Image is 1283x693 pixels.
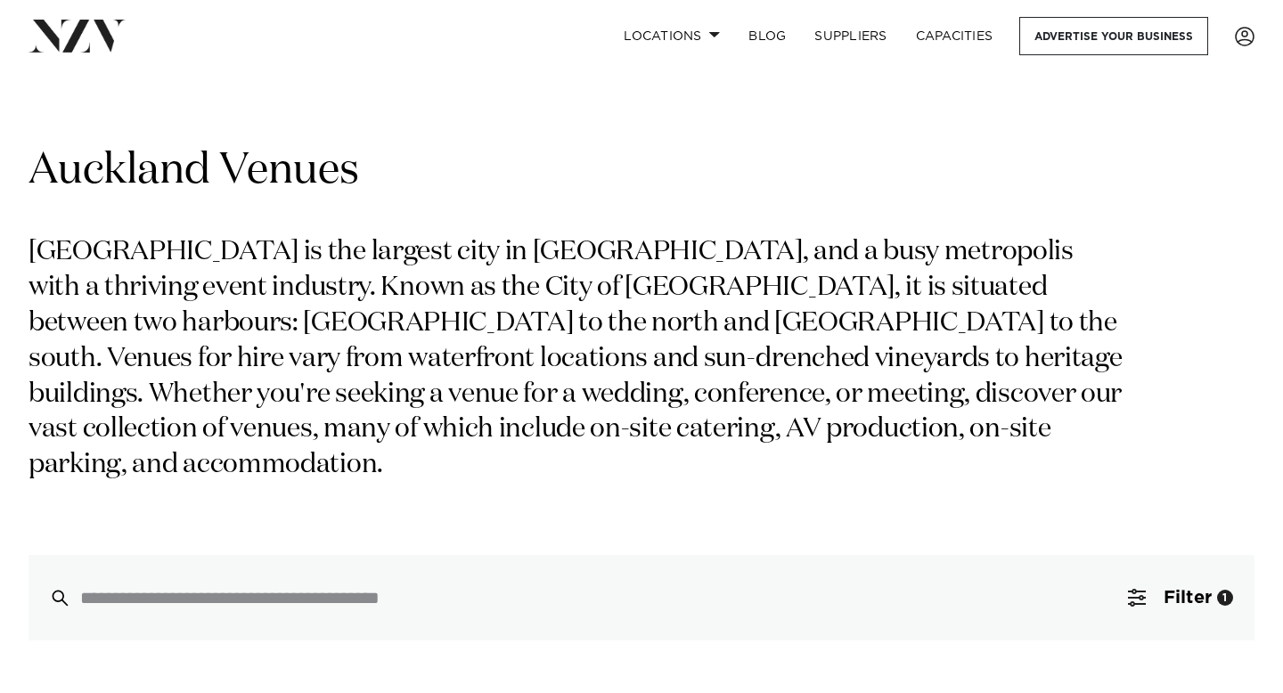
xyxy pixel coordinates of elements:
a: Advertise your business [1019,17,1208,55]
img: nzv-logo.png [29,20,126,52]
div: 1 [1217,590,1233,606]
a: Capacities [902,17,1008,55]
a: Locations [609,17,734,55]
h1: Auckland Venues [29,143,1254,200]
span: Filter [1164,589,1212,607]
a: SUPPLIERS [800,17,901,55]
p: [GEOGRAPHIC_DATA] is the largest city in [GEOGRAPHIC_DATA], and a busy metropolis with a thriving... [29,235,1130,484]
button: Filter1 [1107,555,1254,640]
a: BLOG [734,17,800,55]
